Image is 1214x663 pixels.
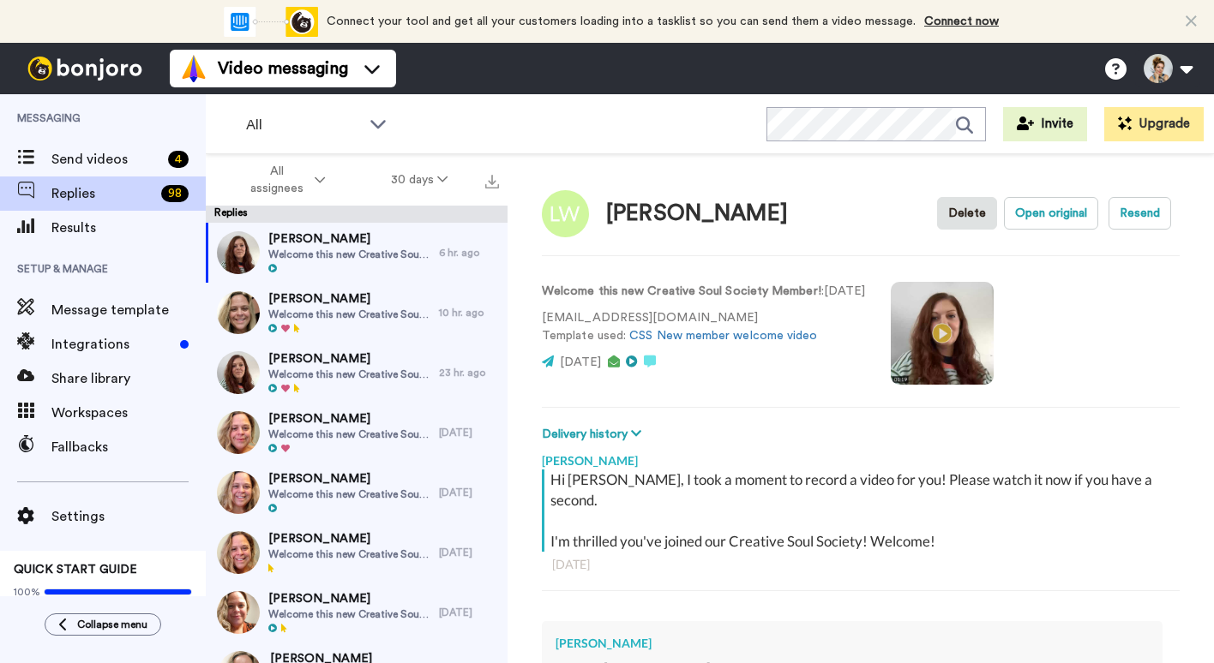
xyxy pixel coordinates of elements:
a: CSS New member welcome video [629,330,817,342]
img: 0492cbac-d817-494a-a859-ec10110861cd-thumb.jpg [217,471,260,514]
span: Settings [51,506,206,527]
button: Delete [937,197,997,230]
span: Replies [51,183,154,204]
img: vm-color.svg [180,55,207,82]
a: [PERSON_NAME]Welcome this new Creative Soul Society Member!6 hr. ago [206,223,508,283]
span: Connect your tool and get all your customers loading into a tasklist so you can send them a video... [327,15,916,27]
div: 98 [161,185,189,202]
span: [PERSON_NAME] [268,590,430,607]
span: Workspaces [51,403,206,423]
img: eef92e69-33a5-49d0-92f7-fe67301e42a0-thumb.jpg [217,291,260,334]
span: Results [51,218,206,238]
button: Upgrade [1104,107,1204,141]
button: Export all results that match these filters now. [480,167,504,193]
button: 30 days [358,164,481,195]
span: All [246,115,361,135]
span: Welcome this new Creative Soul Society Member! [268,248,430,261]
div: [PERSON_NAME] [606,201,788,226]
a: [PERSON_NAME]Welcome this new Creative Soul Society Member![DATE] [206,523,508,582]
span: [PERSON_NAME] [268,410,430,427]
button: Delivery history [542,425,646,444]
div: [DATE] [552,556,1169,573]
img: bj-logo-header-white.svg [21,57,149,81]
div: [DATE] [439,606,499,619]
img: 9ddb905b-89ba-4cd8-94ef-3a352831c426-thumb.jpg [217,411,260,454]
button: Open original [1004,197,1098,230]
div: [DATE] [439,546,499,559]
div: [PERSON_NAME] [542,444,1180,469]
a: [PERSON_NAME]Welcome this new Creative Soul Society Member![DATE] [206,403,508,463]
span: Share library [51,368,206,389]
a: [PERSON_NAME]Welcome this new Creative Soul Society Member!23 hr. ago [206,343,508,403]
p: [EMAIL_ADDRESS][DOMAIN_NAME] Template used: [542,309,865,345]
p: : [DATE] [542,283,865,301]
div: 23 hr. ago [439,366,499,379]
span: [PERSON_NAME] [268,530,430,547]
a: [PERSON_NAME]Welcome this new Creative Soul Society Member![DATE] [206,463,508,523]
a: [PERSON_NAME]Welcome this new Creative Soul Society Member![DATE] [206,582,508,642]
span: [DATE] [560,356,601,368]
div: 10 hr. ago [439,306,499,320]
img: 5dd31d94-601d-4648-82cc-b1d7695a50bf-thumb.jpg [217,531,260,574]
span: Welcome this new Creative Soul Society Member! [268,308,430,321]
button: All assignees [209,156,358,204]
div: [DATE] [439,486,499,499]
a: Connect now [924,15,999,27]
div: Hi [PERSON_NAME], I took a moment to record a video for you! Please watch it now if you have a se... [550,469,1175,552]
span: Welcome this new Creative Soul Society Member! [268,427,430,441]
button: Collapse menu [45,613,161,636]
span: All assignees [242,163,311,197]
div: [PERSON_NAME] [556,635,1149,652]
span: [PERSON_NAME] [268,290,430,308]
span: Fallbacks [51,437,206,457]
span: Welcome this new Creative Soul Society Member! [268,607,430,621]
span: QUICK START GUIDE [14,564,137,576]
span: Message template [51,300,206,320]
div: 6 hr. ago [439,246,499,260]
strong: Welcome this new Creative Soul Society Member! [542,285,821,297]
img: Image of Lee Willis [542,190,589,237]
span: Integrations [51,334,173,355]
img: 8d6035f8-91a8-47a2-9417-a831df4b1e7f-thumb.jpg [217,351,260,394]
span: Welcome this new Creative Soul Society Member! [268,487,430,501]
button: Invite [1003,107,1087,141]
div: 4 [168,151,189,168]
span: Collapse menu [77,618,147,631]
div: Replies [206,206,508,223]
span: 100% [14,585,40,599]
span: [PERSON_NAME] [268,350,430,367]
span: [PERSON_NAME] [268,470,430,487]
img: f870c60d-c694-47f7-b087-4be0bd1df8dc-thumb.jpg [217,591,260,634]
span: [PERSON_NAME] [268,230,430,248]
div: [DATE] [439,426,499,439]
span: Welcome this new Creative Soul Society Member! [268,367,430,381]
img: f07829d8-33aa-413e-a7f5-c6088c87f6a2-thumb.jpg [217,231,260,274]
a: [PERSON_NAME]Welcome this new Creative Soul Society Member!10 hr. ago [206,283,508,343]
span: Welcome this new Creative Soul Society Member! [268,547,430,561]
button: Resend [1109,197,1171,230]
span: Video messaging [218,57,348,81]
img: export.svg [485,175,499,188]
div: animation [224,7,318,37]
span: Send videos [51,149,161,170]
